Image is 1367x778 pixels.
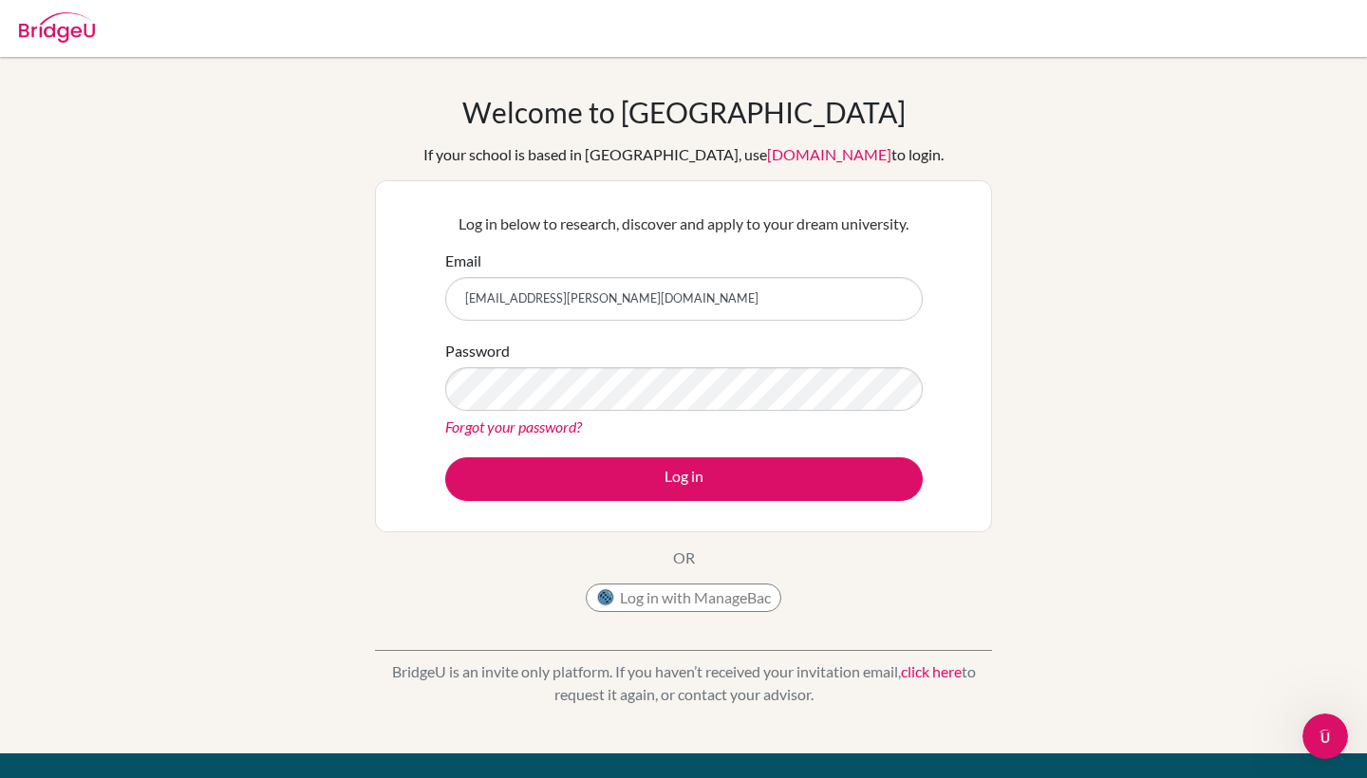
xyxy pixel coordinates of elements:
p: OR [673,546,695,569]
p: Log in below to research, discover and apply to your dream university. [445,213,923,235]
label: Password [445,340,510,362]
button: Log in with ManageBac [586,583,781,612]
img: Bridge-U [19,12,95,43]
h1: Welcome to [GEOGRAPHIC_DATA] [462,95,906,129]
label: Email [445,250,481,272]
button: Log in [445,457,923,501]
p: BridgeU is an invite only platform. If you haven’t received your invitation email, to request it ... [375,660,992,706]
a: click here [901,662,962,680]
a: Forgot your password? [445,417,582,435]
iframe: Intercom live chat [1302,713,1348,759]
a: [DOMAIN_NAME] [767,145,891,163]
div: If your school is based in [GEOGRAPHIC_DATA], use to login. [423,143,944,166]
